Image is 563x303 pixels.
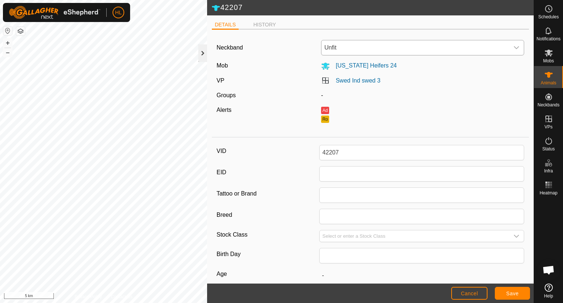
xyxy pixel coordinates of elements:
button: + [3,39,12,47]
span: HL [115,9,122,17]
label: Stock Class [217,230,319,239]
span: Schedules [538,15,559,19]
div: dropdown trigger [509,40,524,55]
label: Neckband [217,43,243,52]
span: Heatmap [540,191,558,195]
span: Neckbands [537,103,559,107]
span: Save [506,291,519,296]
span: Notifications [537,37,560,41]
span: [US_STATE] Heifers 24 [330,62,397,69]
a: Contact Us [111,293,132,300]
label: VID [217,145,319,157]
label: Groups [217,92,236,98]
span: VPs [544,125,552,129]
a: Help [534,281,563,301]
label: Breed [217,209,319,221]
h2: 42207 [211,3,534,12]
span: Infra [544,169,553,173]
span: Unfit [321,40,509,55]
a: Swed Ind swed 3 [336,77,380,84]
label: Birth Day [217,248,319,260]
label: VP [217,77,224,84]
li: DETAILS [212,21,239,30]
button: Reset Map [3,26,12,35]
a: Privacy Policy [75,293,102,300]
button: – [3,48,12,57]
label: Mob [217,62,228,69]
div: - [318,91,527,100]
input: Select or enter a Stock Class [320,230,509,242]
button: Cancel [451,287,487,300]
button: Save [495,287,530,300]
label: Age [217,269,319,279]
button: Ro [321,116,329,123]
span: Cancel [461,291,478,296]
button: Map Layers [16,27,25,36]
div: dropdown trigger [509,230,524,242]
button: Ad [321,107,329,114]
label: Alerts [217,107,232,113]
span: Mobs [543,59,554,63]
label: Tattoo or Brand [217,187,319,200]
a: Open chat [538,259,560,281]
img: Gallagher Logo [9,6,100,19]
span: Animals [541,81,556,85]
span: Status [542,147,555,151]
label: EID [217,166,319,179]
li: HISTORY [250,21,279,29]
span: Help [544,294,553,298]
